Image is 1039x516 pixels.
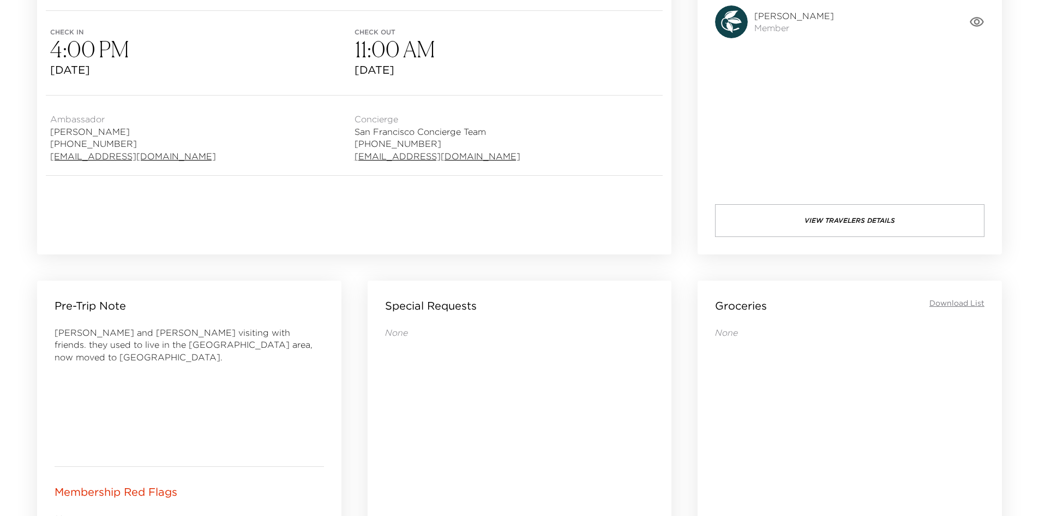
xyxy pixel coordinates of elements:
[355,150,520,162] a: [EMAIL_ADDRESS][DOMAIN_NAME]
[754,22,834,34] span: Member
[715,298,767,313] p: Groceries
[50,28,355,36] span: Check in
[55,484,177,500] p: Membership Red Flags
[715,5,748,38] img: avatar.4afec266560d411620d96f9f038fe73f.svg
[50,62,355,78] span: [DATE]
[355,126,520,138] span: San Francisco Concierge Team
[55,298,126,313] p: Pre-Trip Note
[50,113,216,125] span: Ambassador
[715,204,984,237] button: View Travelers Details
[355,113,520,125] span: Concierge
[50,126,216,138] span: [PERSON_NAME]
[355,62,659,78] span: [DATE]
[50,36,355,62] h3: 4:00 PM
[385,298,477,313] p: Special Requests
[754,10,834,22] span: [PERSON_NAME]
[50,150,216,162] a: [EMAIL_ADDRESS][DOMAIN_NAME]
[50,138,216,150] span: [PHONE_NUMBER]
[355,138,520,150] span: [PHONE_NUMBER]
[385,327,654,339] p: None
[355,36,659,62] h3: 11:00 AM
[715,327,984,339] p: None
[55,327,313,363] span: [PERSON_NAME] and [PERSON_NAME] visiting with friends. they used to live in the [GEOGRAPHIC_DATA]...
[355,28,659,36] span: Check out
